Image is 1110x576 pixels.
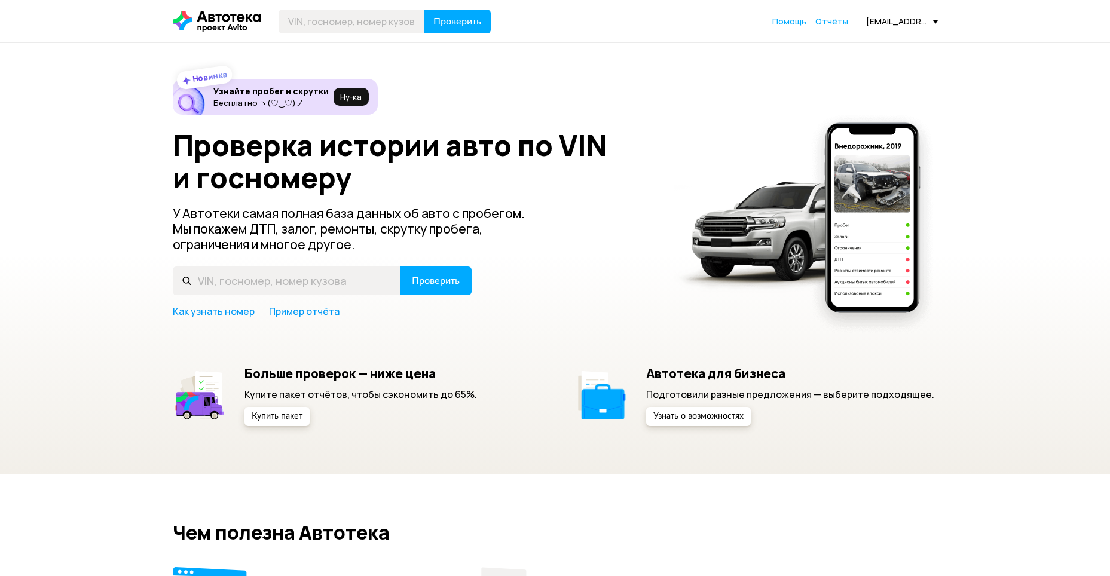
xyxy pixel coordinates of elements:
[173,522,938,543] h2: Чем полезна Автотека
[412,276,460,286] span: Проверить
[244,366,477,381] h5: Больше проверок — ниже цена
[173,206,545,252] p: У Автотеки самая полная база данных об авто с пробегом. Мы покажем ДТП, залог, ремонты, скрутку п...
[340,92,362,102] span: Ну‑ка
[173,266,400,295] input: VIN, госномер, номер кузова
[244,407,310,426] button: Купить пакет
[866,16,938,27] div: [EMAIL_ADDRESS][DOMAIN_NAME]
[772,16,806,27] a: Помощь
[653,412,744,421] span: Узнать о возможностях
[173,129,659,194] h1: Проверка истории авто по VIN и госномеру
[252,412,302,421] span: Купить пакет
[424,10,491,33] button: Проверить
[815,16,848,27] a: Отчёты
[244,388,477,401] p: Купите пакет отчётов, чтобы сэкономить до 65%.
[400,266,472,295] button: Проверить
[191,69,228,84] strong: Новинка
[646,407,751,426] button: Узнать о возможностях
[646,366,934,381] h5: Автотека для бизнеса
[269,305,340,318] a: Пример отчёта
[173,305,255,318] a: Как узнать номер
[213,86,329,97] h6: Узнайте пробег и скрутки
[279,10,424,33] input: VIN, госномер, номер кузова
[433,17,481,26] span: Проверить
[646,388,934,401] p: Подготовили разные предложения — выберите подходящее.
[213,98,329,108] p: Бесплатно ヽ(♡‿♡)ノ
